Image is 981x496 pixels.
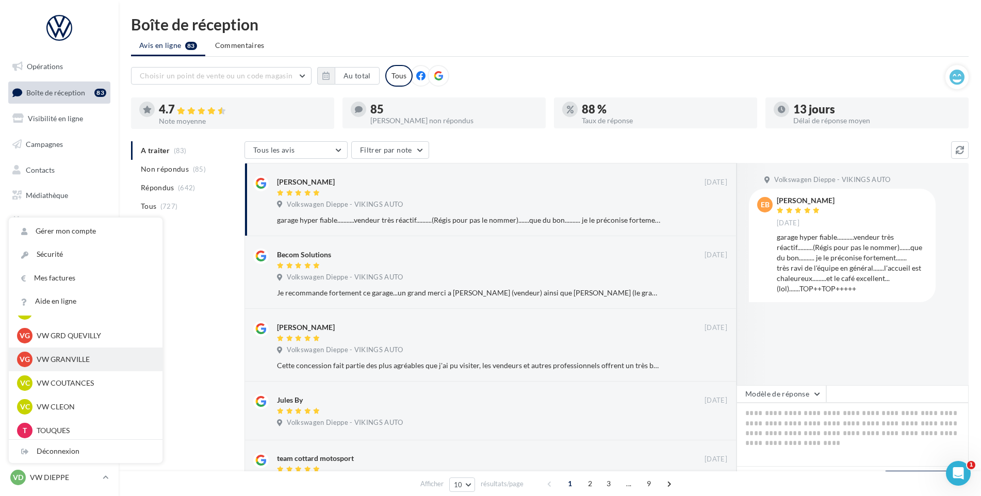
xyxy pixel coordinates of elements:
[26,217,60,225] span: Calendrier
[705,455,727,464] span: [DATE]
[705,323,727,333] span: [DATE]
[37,354,150,365] p: VW GRANVILLE
[777,197,835,204] div: [PERSON_NAME]
[159,118,326,125] div: Note moyenne
[777,232,927,294] div: garage hyper fiable...........vendeur très réactif..........(Régis pour pas le nommer).......que ...
[13,472,23,483] span: VD
[6,185,112,206] a: Médiathèque
[6,56,112,77] a: Opérations
[6,236,112,267] a: PLV et print personnalisable
[454,481,463,489] span: 10
[141,164,189,174] span: Non répondus
[160,202,178,210] span: (727)
[777,219,799,228] span: [DATE]
[131,67,312,85] button: Choisir un point de vente ou un code magasin
[178,184,195,192] span: (642)
[6,210,112,232] a: Calendrier
[244,141,348,159] button: Tous les avis
[317,67,380,85] button: Au total
[26,191,68,200] span: Médiathèque
[141,183,174,193] span: Répondus
[582,475,598,492] span: 2
[27,62,63,71] span: Opérations
[277,322,335,333] div: [PERSON_NAME]
[351,141,429,159] button: Filtrer par note
[761,200,770,210] span: EB
[9,220,162,243] a: Gérer mon compte
[793,104,960,115] div: 13 jours
[370,104,537,115] div: 85
[131,16,969,32] div: Boîte de réception
[6,134,112,155] a: Campagnes
[335,67,380,85] button: Au total
[37,378,150,388] p: VW COUTANCES
[159,104,326,115] div: 4.7
[449,477,476,492] button: 10
[277,288,660,298] div: Je recommande fortement ce garage...un grand merci a [PERSON_NAME] (vendeur) ainsi que [PERSON_NA...
[6,108,112,129] a: Visibilité en ligne
[481,479,524,489] span: résultats/page
[94,89,106,97] div: 83
[37,330,150,341] p: VW GRD QUEVILLY
[385,65,413,87] div: Tous
[20,330,30,341] span: VG
[287,200,403,209] span: Volkswagen Dieppe - VIKINGS AUTO
[37,425,150,436] p: TOUQUES
[600,475,617,492] span: 3
[30,472,99,483] p: VW DIEPPE
[737,385,826,403] button: Modèle de réponse
[20,378,30,388] span: VC
[793,117,960,124] div: Délai de réponse moyen
[26,165,55,174] span: Contacts
[620,475,637,492] span: ...
[774,175,890,185] span: Volkswagen Dieppe - VIKINGS AUTO
[9,267,162,290] a: Mes factures
[141,201,156,211] span: Tous
[287,273,403,282] span: Volkswagen Dieppe - VIKINGS AUTO
[582,117,749,124] div: Taux de réponse
[26,88,85,96] span: Boîte de réception
[8,468,110,487] a: VD VW DIEPPE
[28,114,83,123] span: Visibilité en ligne
[705,396,727,405] span: [DATE]
[6,270,112,301] a: Campagnes DataOnDemand
[9,290,162,313] a: Aide en ligne
[287,418,403,427] span: Volkswagen Dieppe - VIKINGS AUTO
[6,159,112,181] a: Contacts
[420,479,444,489] span: Afficher
[287,345,403,355] span: Volkswagen Dieppe - VIKINGS AUTO
[140,71,292,80] span: Choisir un point de vente ou un code magasin
[277,250,331,260] div: Becom Solutions
[215,40,265,51] span: Commentaires
[705,251,727,260] span: [DATE]
[277,177,335,187] div: [PERSON_NAME]
[277,453,354,464] div: team cottard motosport
[277,395,303,405] div: Jules By
[37,402,150,412] p: VW CLEON
[641,475,657,492] span: 9
[562,475,578,492] span: 1
[23,425,27,436] span: T
[277,215,660,225] div: garage hyper fiable...........vendeur très réactif..........(Régis pour pas le nommer).......que ...
[946,461,971,486] iframe: Intercom live chat
[705,178,727,187] span: [DATE]
[9,440,162,463] div: Déconnexion
[277,360,660,371] div: Cette concession fait partie des plus agréables que j'ai pu visiter, les vendeurs et autres profe...
[253,145,295,154] span: Tous les avis
[6,81,112,104] a: Boîte de réception83
[20,402,30,412] span: VC
[193,165,206,173] span: (85)
[9,243,162,266] a: Sécurité
[582,104,749,115] div: 88 %
[26,140,63,148] span: Campagnes
[20,354,30,365] span: VG
[370,117,537,124] div: [PERSON_NAME] non répondus
[967,461,975,469] span: 1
